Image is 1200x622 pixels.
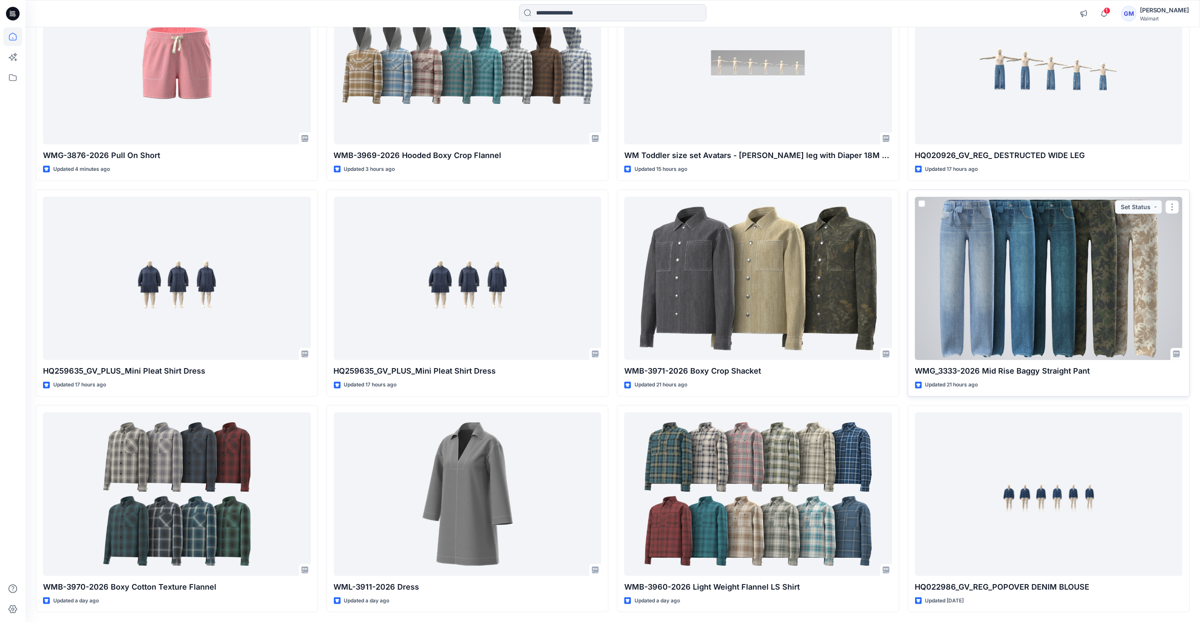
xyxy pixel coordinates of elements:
p: WMB-3970-2026 Boxy Cotton Texture Flannel [43,581,311,593]
p: Updated a day ago [53,596,99,605]
p: HQ020926_GV_REG_ DESTRUCTED WIDE LEG [915,150,1183,161]
p: WMB-3971-2026 Boxy Crop Shacket [624,365,892,377]
div: [PERSON_NAME] [1140,5,1189,15]
a: HQ259635_GV_PLUS_Mini Pleat Shirt Dress [334,197,602,360]
p: WMG-3876-2026 Pull On Short [43,150,311,161]
a: WMB-3971-2026 Boxy Crop Shacket [624,197,892,360]
p: Updated a day ago [634,596,680,605]
p: Updated [DATE] [925,596,964,605]
p: Updated 17 hours ago [344,380,397,389]
p: Updated a day ago [344,596,390,605]
p: WMB-3960-2026 Light Weight Flannel LS Shirt [624,581,892,593]
a: HQ259635_GV_PLUS_Mini Pleat Shirt Dress [43,197,311,360]
p: Updated 4 minutes ago [53,165,110,174]
p: Updated 17 hours ago [53,380,106,389]
p: WMG_3333-2026 Mid Rise Baggy Straight Pant [915,365,1183,377]
p: Updated 15 hours ago [634,165,687,174]
p: Updated 3 hours ago [344,165,395,174]
p: Updated 21 hours ago [925,380,978,389]
p: WML-3911-2026 Dress [334,581,602,593]
a: WML-3911-2026 Dress [334,412,602,576]
p: HQ259635_GV_PLUS_Mini Pleat Shirt Dress [43,365,311,377]
span: 1 [1104,7,1111,14]
a: WMB-3960-2026 Light Weight Flannel LS Shirt [624,412,892,576]
p: WM Toddler size set Avatars - [PERSON_NAME] leg with Diaper 18M - 5T [624,150,892,161]
p: HQ022986_GV_REG_POPOVER DENIM BLOUSE [915,581,1183,593]
p: Updated 17 hours ago [925,165,978,174]
a: HQ022986_GV_REG_POPOVER DENIM BLOUSE [915,412,1183,576]
a: WMB-3970-2026 Boxy Cotton Texture Flannel [43,412,311,576]
p: WMB-3969-2026 Hooded Boxy Crop Flannel [334,150,602,161]
p: Updated 21 hours ago [634,380,687,389]
div: GM [1121,6,1137,21]
div: Walmart [1140,15,1189,22]
p: HQ259635_GV_PLUS_Mini Pleat Shirt Dress [334,365,602,377]
a: WMG_3333-2026 Mid Rise Baggy Straight Pant [915,197,1183,360]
